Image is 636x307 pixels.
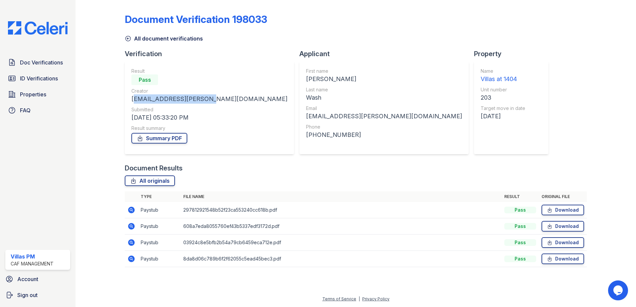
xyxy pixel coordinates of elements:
[474,49,554,58] div: Property
[504,207,536,213] div: Pass
[125,13,267,25] div: Document Verification 198033
[481,68,525,74] div: Name
[20,74,58,82] span: ID Verifications
[131,88,287,94] div: Creator
[181,251,502,267] td: 8da8d06c789b6f2f62055c5ead45bec3.pdf
[542,205,584,215] a: Download
[5,56,70,69] a: Doc Verifications
[3,272,73,286] a: Account
[306,112,462,121] div: [EMAIL_ADDRESS][PERSON_NAME][DOMAIN_NAME]
[125,175,175,186] a: All originals
[306,74,462,84] div: [PERSON_NAME]
[20,90,46,98] span: Properties
[138,202,181,218] td: Paystub
[131,106,287,113] div: Submitted
[181,202,502,218] td: 297812921548b52f23ca553240cc618b.pdf
[306,68,462,74] div: First name
[542,237,584,248] a: Download
[125,35,203,43] a: All document verifications
[504,239,536,246] div: Pass
[542,254,584,264] a: Download
[131,113,287,122] div: [DATE] 05:33:20 PM
[3,288,73,302] a: Sign out
[181,191,502,202] th: File name
[17,291,38,299] span: Sign out
[299,49,474,58] div: Applicant
[542,221,584,232] a: Download
[181,235,502,251] td: 03924c8e5bfb2b54a79cb6459eca712e.pdf
[3,21,73,35] img: CE_Logo_Blue-a8612792a0a2168367f1c8372b55b34899dd931a85d93a1a3d3e32e68fde9ad4.png
[131,125,287,132] div: Result summary
[322,296,356,301] a: Terms of Service
[306,124,462,130] div: Phone
[481,86,525,93] div: Unit number
[362,296,390,301] a: Privacy Policy
[131,133,187,144] a: Summary PDF
[5,104,70,117] a: FAQ
[138,251,181,267] td: Paystub
[504,256,536,262] div: Pass
[125,49,299,58] div: Verification
[306,105,462,112] div: Email
[20,106,31,114] span: FAQ
[306,93,462,102] div: Wash
[138,191,181,202] th: Type
[11,253,54,260] div: Villas PM
[481,105,525,112] div: Target move in date
[11,260,54,267] div: CAF Management
[481,68,525,84] a: Name Villas at 1404
[181,218,502,235] td: 608a7eda8055760ef43b5337edf3172d.pdf
[131,74,158,85] div: Pass
[608,280,629,300] iframe: chat widget
[539,191,587,202] th: Original file
[306,86,462,93] div: Last name
[138,218,181,235] td: Paystub
[502,191,539,202] th: Result
[131,68,287,74] div: Result
[481,74,525,84] div: Villas at 1404
[131,94,287,104] div: [EMAIL_ADDRESS][PERSON_NAME][DOMAIN_NAME]
[138,235,181,251] td: Paystub
[17,275,38,283] span: Account
[125,163,183,173] div: Document Results
[5,88,70,101] a: Properties
[20,58,63,66] span: Doc Verifications
[5,72,70,85] a: ID Verifications
[481,93,525,102] div: 203
[481,112,525,121] div: [DATE]
[504,223,536,230] div: Pass
[359,296,360,301] div: |
[306,130,462,140] div: [PHONE_NUMBER]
